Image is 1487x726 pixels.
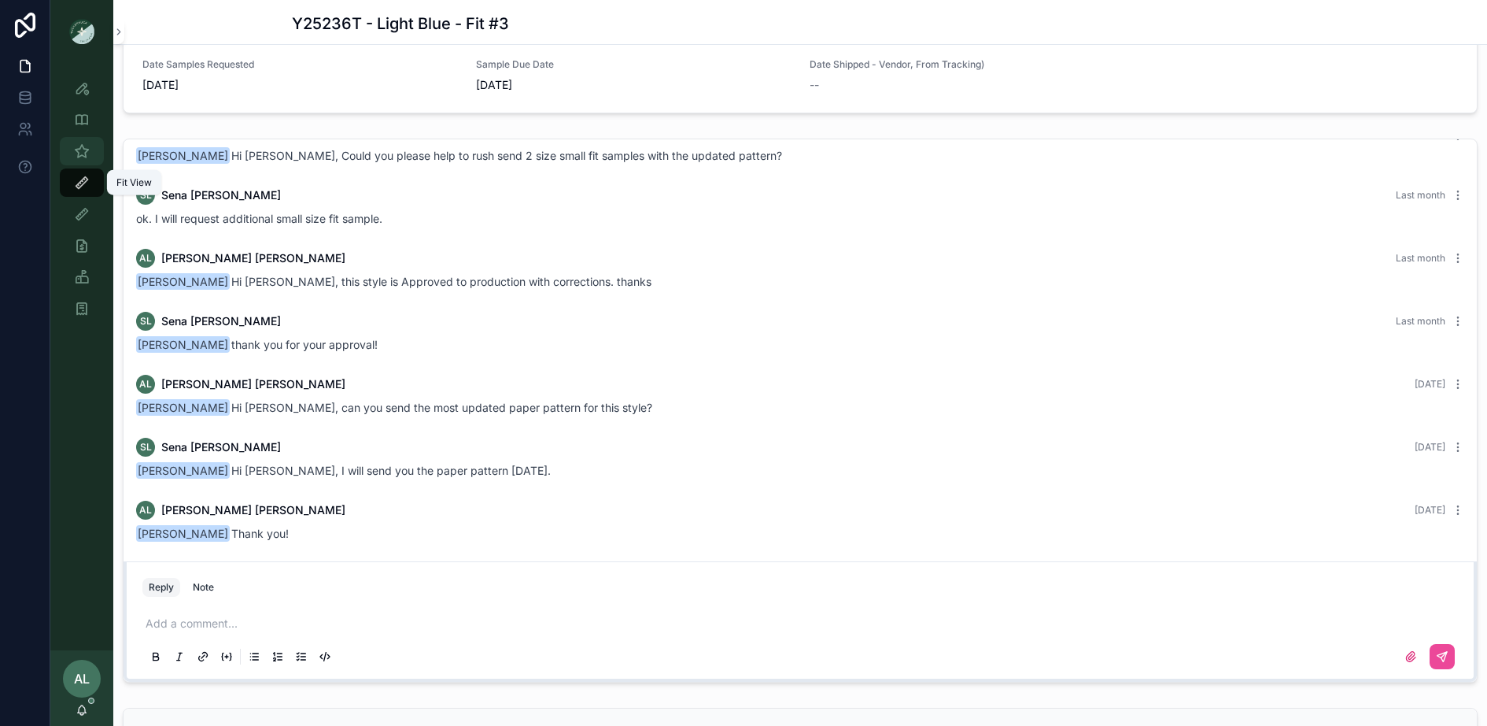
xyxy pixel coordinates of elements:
span: Hi [PERSON_NAME], Could you please help to rush send 2 size small fit samples with the updated pa... [136,149,782,162]
span: Sena [PERSON_NAME] [161,187,281,203]
span: [PERSON_NAME] [PERSON_NAME] [161,502,345,518]
span: [PERSON_NAME] [PERSON_NAME] [161,376,345,392]
span: [DATE] [1415,441,1445,453]
span: SL [140,441,152,454]
span: [PERSON_NAME] [136,336,230,353]
span: [PERSON_NAME] [136,462,230,479]
span: [DATE] [142,77,457,93]
span: AL [139,252,152,265]
span: Date Samples Requested [142,58,457,71]
span: Sena [PERSON_NAME] [161,439,281,455]
span: [PERSON_NAME] [136,399,230,416]
span: [DATE] [1415,504,1445,516]
span: ok. I will request additional small size fit sample. [136,212,382,225]
h1: Y25236T - Light Blue - Fit #3 [292,13,509,35]
div: Fit View [116,176,152,189]
span: Hi [PERSON_NAME], this style is Approved to production with corrections. thanks [136,275,651,288]
span: AL [139,378,152,391]
span: Last month [1396,315,1445,327]
span: Hi [PERSON_NAME], I will send you the paper pattern [DATE]. [136,464,551,477]
span: Thank you! [136,527,289,540]
span: Sena [PERSON_NAME] [161,313,281,329]
span: Hi [PERSON_NAME], can you send the most updated paper pattern for this style? [136,401,652,414]
span: [DATE] [476,77,791,93]
span: Last month [1396,129,1445,141]
button: Note [186,578,220,597]
div: Note [193,581,214,594]
span: Last month [1396,252,1445,264]
img: App logo [69,19,94,44]
span: [PERSON_NAME] [136,273,230,290]
div: scrollable content [50,63,113,650]
span: [DATE] [1415,378,1445,390]
span: -- [810,77,819,93]
span: Last month [1396,189,1445,201]
span: AL [139,504,152,517]
span: Date Shipped - Vendor, From Tracking) [810,58,1124,71]
span: Sample Due Date [476,58,791,71]
span: [PERSON_NAME] [PERSON_NAME] [161,250,345,266]
span: AL [74,669,90,688]
span: thank you for your approval! [136,338,378,351]
span: SL [140,315,152,328]
button: Reply [142,578,180,597]
span: [PERSON_NAME] [136,525,230,542]
span: [PERSON_NAME] [136,147,230,164]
